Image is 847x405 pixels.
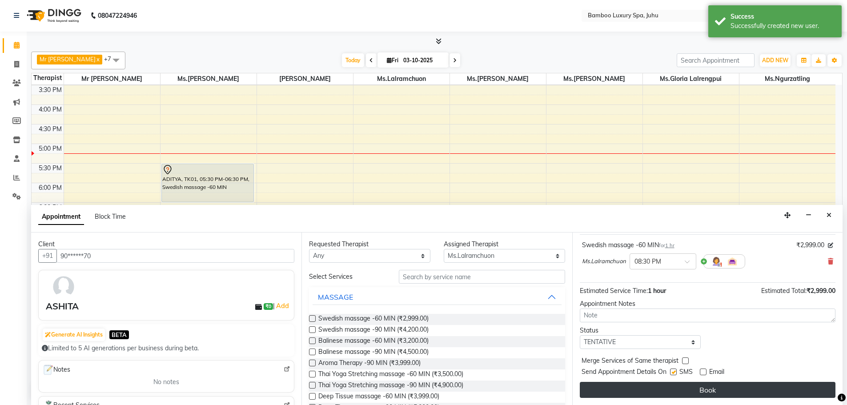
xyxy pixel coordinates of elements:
span: Swedish massage -90 MIN (₹4,200.00) [318,325,429,336]
span: Appointment [38,209,84,225]
img: avatar [51,274,76,300]
span: Today [342,53,364,67]
input: Search Appointment [677,53,755,67]
img: logo [23,3,84,28]
span: Thai Yoga Stretching massage -90 MIN (₹4,900.00) [318,381,463,392]
span: Balinese massage -60 MIN (₹3,200.00) [318,336,429,347]
div: Select Services [302,272,392,281]
span: Balinese massage -90 MIN (₹4,500.00) [318,347,429,358]
span: 1 hr [665,242,674,249]
span: ₹0 [264,303,273,310]
span: Thai Yoga Stretching massage -60 MIN (₹3,500.00) [318,369,463,381]
span: ADD NEW [762,57,788,64]
button: Close [823,209,835,222]
div: Limited to 5 AI generations per business during beta. [42,344,291,353]
button: Generate AI Insights [43,329,105,341]
span: Ms.Ngurzatling [739,73,836,84]
span: No notes [153,377,179,387]
span: Ms.Lalramchuon [353,73,450,84]
a: Add [275,301,290,311]
img: Hairdresser.png [711,256,722,267]
button: Book [580,382,835,398]
small: for [659,242,674,249]
div: 5:00 PM [37,144,64,153]
span: Mr [PERSON_NAME] [64,73,160,84]
div: Assigned Therapist [444,240,565,249]
div: Therapist [32,73,64,83]
span: Ms.[PERSON_NAME] [546,73,642,84]
div: 6:00 PM [37,183,64,192]
i: Edit price [828,243,833,248]
span: Send Appointment Details On [582,367,666,378]
span: | [273,301,290,311]
button: ADD NEW [760,54,791,67]
input: Search by service name [399,270,565,284]
span: Email [709,367,724,378]
div: Status [580,326,701,335]
span: Estimated Service Time: [580,287,648,295]
div: 6:30 PM [37,203,64,212]
div: Successfully created new user. [731,21,835,31]
span: ₹2,999.00 [807,287,835,295]
div: 4:00 PM [37,105,64,114]
div: Success [731,12,835,21]
span: Merge Services of Same therapist [582,356,678,367]
div: MASSAGE [318,292,353,302]
div: Appointment Notes [580,299,835,309]
input: Search by Name/Mobile/Email/Code [56,249,294,263]
div: 5:30 PM [37,164,64,173]
div: 4:30 PM [37,124,64,134]
span: Aroma Therapy -90 MIN (₹3,999.00) [318,358,421,369]
span: [PERSON_NAME] [257,73,353,84]
span: Ms.Lalramchuon [582,257,626,266]
button: +91 [38,249,57,263]
span: Deep Tissue massage -60 MIN (₹3,999.00) [318,392,439,403]
span: ₹2,999.00 [796,241,824,250]
b: 08047224946 [98,3,137,28]
a: x [96,56,100,63]
div: Requested Therapist [309,240,430,249]
span: SMS [679,367,693,378]
div: ADITYA, TK01, 05:30 PM-06:30 PM, Swedish massage -60 MIN [162,164,254,202]
span: +7 [104,55,118,62]
input: 2025-10-03 [401,54,445,67]
span: Notes [42,364,70,376]
span: Ms.[PERSON_NAME] [161,73,257,84]
span: Block Time [95,213,126,221]
div: 3:30 PM [37,85,64,95]
div: ASHITA [46,300,79,313]
span: Swedish massage -60 MIN (₹2,999.00) [318,314,429,325]
div: Swedish massage -60 MIN [582,241,674,250]
span: Fri [385,57,401,64]
span: Ms.Gloria Lalrengpui [643,73,739,84]
div: Client [38,240,294,249]
span: 1 hour [648,287,666,295]
span: BETA [109,330,129,339]
button: MASSAGE [313,289,561,305]
span: Mr [PERSON_NAME] [40,56,96,63]
img: Interior.png [727,256,738,267]
span: Ms.[PERSON_NAME] [450,73,546,84]
span: Estimated Total: [761,287,807,295]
